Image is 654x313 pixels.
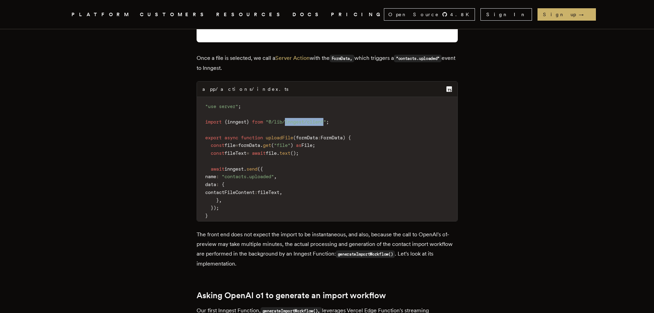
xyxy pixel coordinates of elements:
code: generateImportWorkflow() [336,250,395,258]
a: Sign In [480,8,532,21]
span: ) [293,150,296,156]
span: function [241,135,263,140]
span: ( [257,166,260,172]
span: { [348,135,351,140]
h2: Asking OpenAI o1 to generate an import workflow [197,291,458,300]
code: FormData, [330,55,354,62]
span: "use server" [205,104,238,109]
a: Sign up [537,8,596,21]
span: . [277,150,279,156]
p: The front end does not expect the import to be instantaneous, and also, because the call to OpenA... [197,230,458,269]
p: Once a file is selected, we call a with the which triggers a event to Inngest. [197,53,458,73]
span: file [266,150,277,156]
span: as [296,142,301,148]
span: from [252,119,263,125]
button: RESOURCES [216,10,284,19]
code: ”contacts.uploaded” [394,55,442,62]
span: export [205,135,222,140]
span: , [274,174,277,179]
span: ( [293,135,296,140]
span: ) [290,142,293,148]
span: } [211,205,213,211]
span: : [255,190,257,195]
a: DOCS [292,10,323,19]
span: fileText [257,190,279,195]
span: } [246,119,249,125]
a: CUSTOMERS [140,10,208,19]
span: fileText [224,150,246,156]
span: 4.8 K [450,11,473,18]
span: formData [238,142,260,148]
span: await [252,150,266,156]
span: → [579,11,590,18]
span: "file" [274,142,290,148]
span: ; [216,205,219,211]
span: { [260,166,263,172]
span: formData [296,135,318,140]
a: Server Action [275,55,310,61]
span: ; [296,150,299,156]
a: PRICING [331,10,384,19]
span: . [244,166,246,172]
button: PLATFORM [71,10,132,19]
span: inngest [224,166,244,172]
div: app/actions/index.ts [202,86,288,93]
span: data [205,182,216,187]
span: . [260,142,263,148]
span: const [211,150,224,156]
span: : [216,174,219,179]
span: get [263,142,271,148]
span: "contacts.uploaded" [222,174,274,179]
span: uploadFile [266,135,293,140]
span: file [224,142,235,148]
span: ( [290,150,293,156]
span: name [205,174,216,179]
span: } [216,197,219,203]
span: { [224,119,227,125]
span: send [246,166,257,172]
span: ( [271,142,274,148]
span: ; [326,119,329,125]
span: FormData [321,135,343,140]
span: } [205,213,208,218]
span: = [246,150,249,156]
span: ; [312,142,315,148]
span: import [205,119,222,125]
span: File [301,142,312,148]
span: "@/lib/inngest/client" [266,119,326,125]
span: text [279,150,290,156]
span: const [211,142,224,148]
span: { [222,182,224,187]
span: , [279,190,282,195]
span: = [235,142,238,148]
span: ) [213,205,216,211]
span: await [211,166,224,172]
span: ) [343,135,345,140]
span: contactFileContent [205,190,255,195]
span: : [216,182,219,187]
span: Open Source [388,11,439,18]
span: ; [238,104,241,109]
span: inngest [227,119,246,125]
span: async [224,135,238,140]
span: , [219,197,222,203]
span: : [318,135,321,140]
